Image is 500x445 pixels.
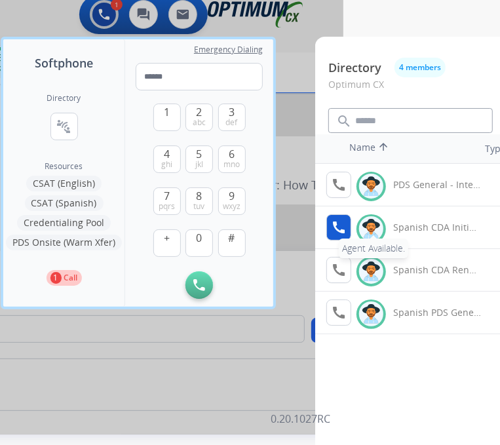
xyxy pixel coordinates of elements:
[331,305,347,320] mat-icon: call
[47,270,82,286] button: 1Call
[153,104,181,131] button: 1
[229,146,235,162] span: 6
[393,306,481,319] div: Spanish PDS General - Internal
[343,134,461,163] th: Name
[229,188,235,204] span: 9
[193,117,206,128] span: abc
[362,261,381,282] img: avatar
[161,159,172,170] span: ghi
[194,45,263,55] span: Emergency Dialing
[393,263,481,277] div: Spanish CDA Renewal General - Internal
[185,187,213,215] button: 8tuv
[35,54,93,72] span: Softphone
[271,411,330,427] p: 0.20.1027RC
[197,146,202,162] span: 5
[218,145,246,173] button: 6mno
[17,215,111,231] button: Credentialing Pool
[185,145,213,173] button: 5jkl
[331,262,347,278] mat-icon: call
[218,104,246,131] button: 3def
[223,201,240,212] span: wxyz
[328,59,381,77] p: Directory
[393,221,481,234] div: Spanish CDA Initial General - Internal
[229,230,235,246] span: #
[56,119,72,134] mat-icon: connect_without_contact
[6,235,122,250] button: PDS Onsite (Warm Xfer)
[45,161,83,172] span: Resources
[375,141,391,157] mat-icon: arrow_upward
[362,219,381,239] img: avatar
[25,195,104,211] button: CSAT (Spanish)
[326,214,351,241] button: Agent Available.
[153,145,181,173] button: 4ghi
[153,229,181,257] button: +
[164,188,170,204] span: 7
[223,159,240,170] span: mno
[153,187,181,215] button: 7pqrs
[197,230,202,246] span: 0
[197,188,202,204] span: 8
[331,220,347,235] mat-icon: call
[218,187,246,215] button: 9wxyz
[26,176,102,191] button: CSAT (English)
[339,239,408,258] div: Agent Available.
[393,178,481,191] div: PDS General - Internal
[159,201,175,212] span: pqrs
[226,117,238,128] span: def
[164,146,170,162] span: 4
[164,230,170,246] span: +
[50,272,62,284] p: 1
[194,201,205,212] span: tuv
[185,229,213,257] button: 0
[164,104,170,120] span: 1
[362,304,381,324] img: avatar
[64,272,78,284] p: Call
[336,113,352,129] mat-icon: search
[218,229,246,257] button: #
[229,104,235,120] span: 3
[47,93,81,104] h2: Directory
[197,104,202,120] span: 2
[185,104,213,131] button: 2abc
[195,159,203,170] span: jkl
[193,279,205,291] img: call-button
[362,176,381,197] img: avatar
[394,58,446,77] button: 4 members
[331,177,347,193] mat-icon: call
